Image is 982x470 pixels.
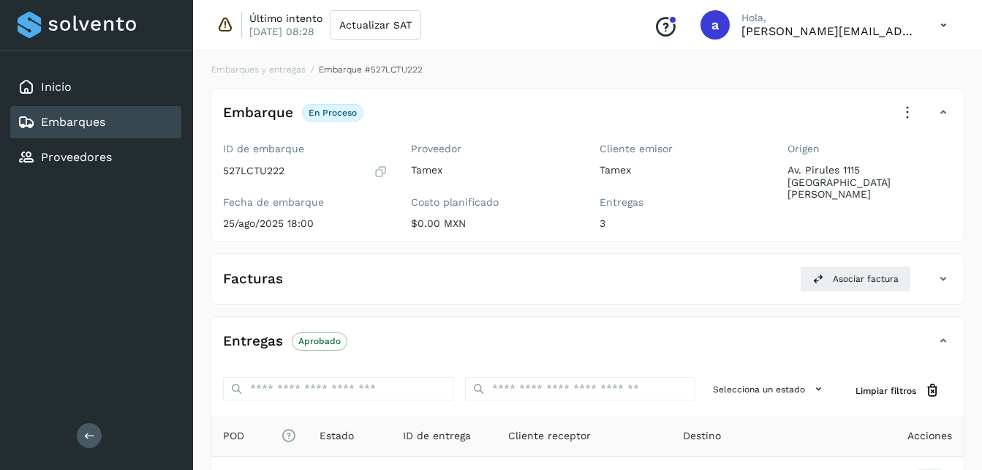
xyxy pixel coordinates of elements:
[223,165,284,177] p: 527LCTU222
[856,384,916,398] span: Limpiar filtros
[330,10,421,40] button: Actualizar SAT
[707,377,832,401] button: Selecciona un estado
[211,63,964,76] nav: breadcrumb
[600,217,764,230] p: 3
[10,141,181,174] div: Proveedores
[10,106,181,138] div: Embarques
[800,266,911,292] button: Asociar factura
[223,196,388,209] label: Fecha de embarque
[411,164,575,176] p: Tamex
[41,150,112,164] a: Proveedores
[10,71,181,103] div: Inicio
[788,143,952,155] label: Origen
[211,100,964,137] div: EmbarqueEn proceso
[223,143,388,155] label: ID de embarque
[223,428,296,444] span: POD
[211,64,306,75] a: Embarques y entregas
[741,12,917,24] p: Hola,
[741,24,917,38] p: abigail.parra@tamex.mx
[298,336,341,346] p: Aprobado
[223,271,283,288] h4: Facturas
[319,64,423,75] span: Embarque #527LCTU222
[41,115,105,129] a: Embarques
[600,196,764,209] label: Entregas
[833,272,899,286] span: Asociar factura
[320,428,354,444] span: Estado
[211,329,964,365] div: EntregasAprobado
[600,164,764,176] p: Tamex
[508,428,591,444] span: Cliente receptor
[223,105,293,122] h4: Embarque
[411,196,575,209] label: Costo planificado
[411,217,575,230] p: $0.00 MXN
[223,333,283,350] h4: Entregas
[223,217,388,230] p: 25/ago/2025 18:00
[339,20,412,30] span: Actualizar SAT
[600,143,764,155] label: Cliente emisor
[683,428,721,444] span: Destino
[41,80,72,94] a: Inicio
[844,377,952,404] button: Limpiar filtros
[249,25,314,38] p: [DATE] 08:28
[403,428,471,444] span: ID de entrega
[211,266,964,304] div: FacturasAsociar factura
[907,428,952,444] span: Acciones
[249,12,322,25] p: Último intento
[309,108,357,118] p: En proceso
[411,143,575,155] label: Proveedor
[788,164,952,201] p: Av. Pirules 1115 [GEOGRAPHIC_DATA][PERSON_NAME]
